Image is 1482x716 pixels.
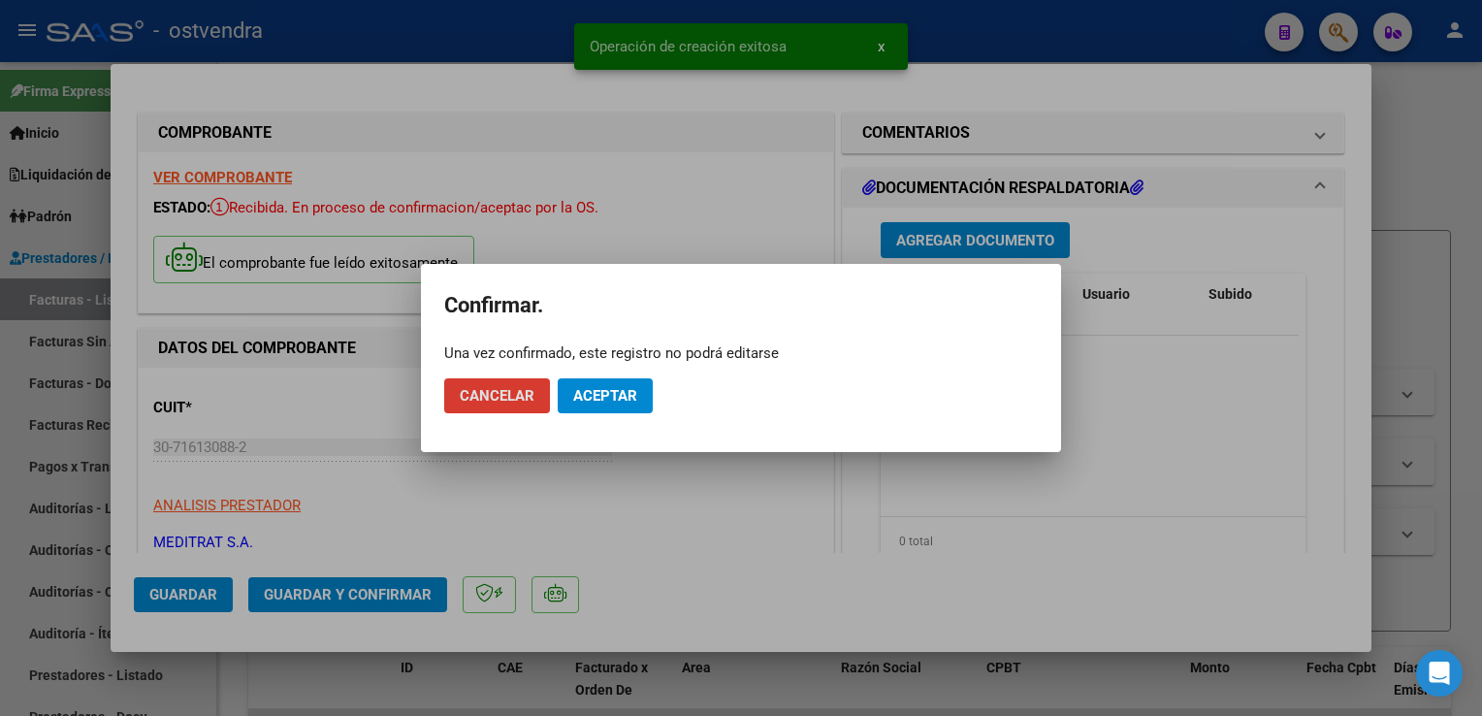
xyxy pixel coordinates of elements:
[558,378,653,413] button: Aceptar
[460,387,534,405] span: Cancelar
[1416,650,1463,697] div: Open Intercom Messenger
[573,387,637,405] span: Aceptar
[444,378,550,413] button: Cancelar
[444,343,1038,363] div: Una vez confirmado, este registro no podrá editarse
[444,287,1038,324] h2: Confirmar.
